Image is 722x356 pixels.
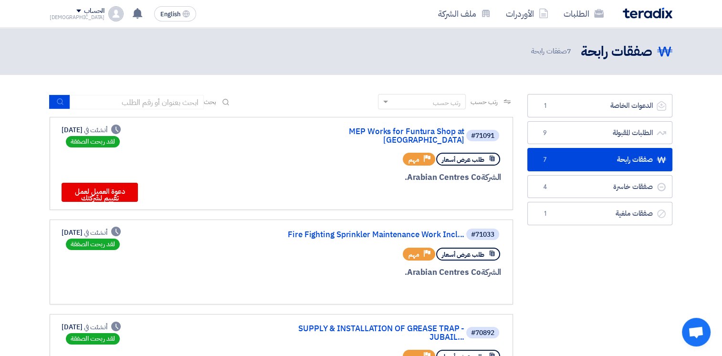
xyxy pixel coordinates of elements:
a: MEP Works for Funtura Shop at [GEOGRAPHIC_DATA] [273,127,464,145]
span: 7 [567,46,571,56]
a: ملف الشركة [430,2,498,25]
span: بحث [204,97,216,107]
div: [DATE] [62,125,121,135]
span: 4 [539,182,551,192]
div: رتب حسب [433,98,460,108]
a: الطلبات المقبولة9 [527,121,672,145]
span: رتب حسب [471,97,498,107]
button: دعوة العميل لعمل تقييم لشركتك [62,183,138,202]
a: SUPPLY & INSTALLATION OF GREASE TRAP - JUBAIL... [273,325,464,342]
div: #71033 [471,231,494,238]
a: Fire Fighting Sprinkler Maintenance Work Incl... [273,230,464,239]
span: طلب عرض أسعار [442,155,484,164]
span: أنشئت في [84,228,107,238]
div: لقد ربحت الصفقة [66,136,120,147]
a: الطلبات [556,2,611,25]
div: الحساب [84,7,105,15]
div: #71091 [471,133,494,139]
img: Teradix logo [623,8,672,19]
a: صفقات رابحة7 [527,148,672,171]
img: profile_test.png [108,6,124,21]
span: 1 [539,101,551,111]
div: Arabian Centres Co. [272,266,501,279]
span: مهم [408,250,419,259]
div: [DATE] [62,322,121,332]
a: الدعوات الخاصة1 [527,94,672,117]
div: [DATE] [62,228,121,238]
div: Open chat [682,318,711,346]
a: صفقات ملغية1 [527,202,672,225]
span: طلب عرض أسعار [442,250,484,259]
div: #70892 [471,330,494,336]
span: صفقات رابحة [531,46,573,57]
span: English [160,11,180,18]
span: 1 [539,209,551,219]
span: الشركة [481,266,502,278]
span: 7 [539,155,551,165]
span: 9 [539,128,551,138]
div: [DEMOGRAPHIC_DATA] [50,15,105,20]
span: الشركة [481,171,502,183]
input: ابحث بعنوان أو رقم الطلب [70,95,204,109]
span: أنشئت في [84,125,107,135]
a: الأوردرات [498,2,556,25]
div: لقد ربحت الصفقة [66,333,120,345]
h2: صفقات رابحة [581,42,652,61]
button: English [154,6,196,21]
div: Arabian Centres Co. [272,171,501,184]
div: لقد ربحت الصفقة [66,239,120,250]
a: صفقات خاسرة4 [527,175,672,199]
span: مهم [408,155,419,164]
span: أنشئت في [84,322,107,332]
